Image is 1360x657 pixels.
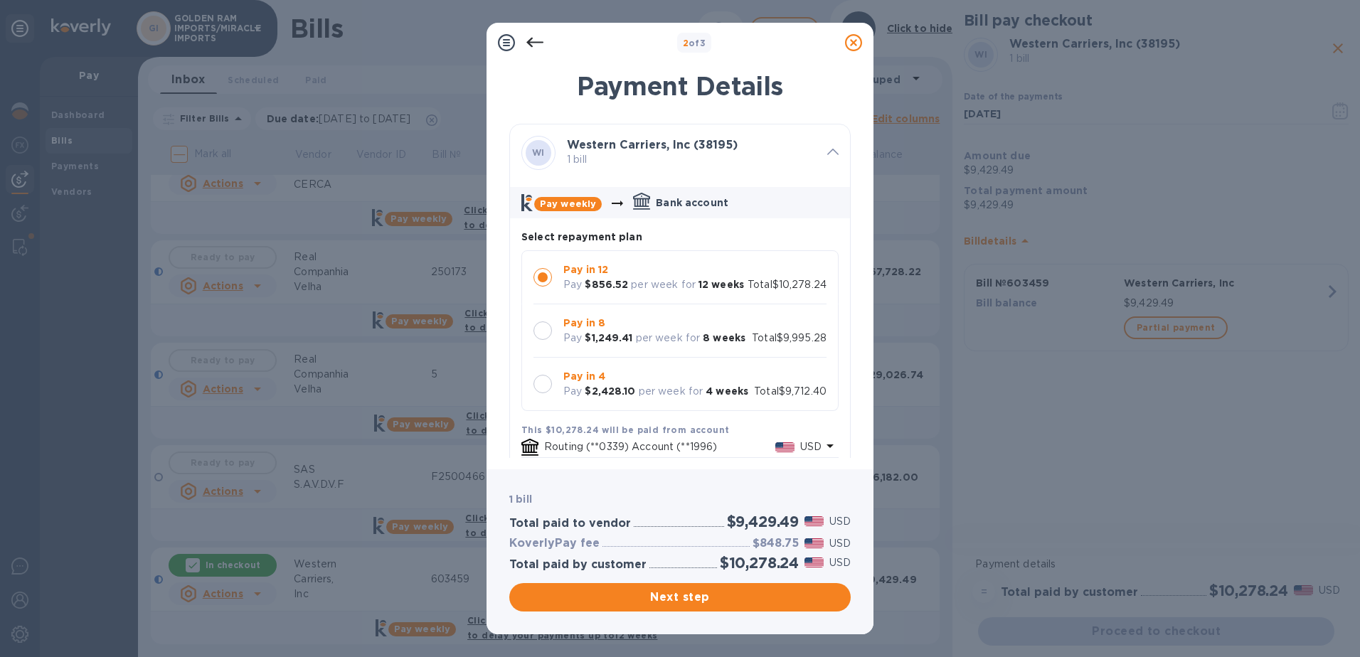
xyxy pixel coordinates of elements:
img: USD [775,442,795,452]
p: USD [829,514,851,529]
h3: Total paid to vendor [509,517,631,530]
p: Pay [563,384,582,399]
h2: $10,278.24 [720,554,799,572]
p: Total $9,995.28 [752,331,827,346]
button: Next step [509,583,851,611]
p: per week for [639,384,703,399]
b: This $10,278.24 will be paid from account [521,424,729,435]
b: Pay in 12 [563,264,608,275]
b: Western Carriers, Inc (38195) [567,138,738,151]
p: per week for [636,331,701,346]
b: WI [532,147,545,158]
b: Pay in 8 [563,317,605,328]
span: 2 [683,38,689,48]
p: Bank account [656,196,728,210]
span: Next step [521,589,839,606]
h3: KoverlyPay fee [509,537,600,550]
p: per week for [631,277,696,292]
b: 12 weeks [698,279,744,290]
p: USD [829,555,851,570]
p: Pay [563,277,582,292]
p: Total $9,712.40 [754,384,827,399]
p: 1 bill [567,152,816,167]
h1: Payment Details [509,71,851,101]
h3: $848.75 [753,537,799,550]
p: Pay [563,331,582,346]
b: 1 bill [509,493,532,505]
img: USD [804,538,824,548]
h2: $9,429.49 [727,513,799,530]
b: 4 weeks [706,385,748,397]
p: Routing (**0339) Account (**1996) [544,439,775,454]
b: $856.52 [585,279,628,290]
p: USD [800,439,822,454]
b: 8 weeks [703,332,745,343]
b: $2,428.10 [585,385,635,397]
h3: Total paid by customer [509,558,647,572]
img: USD [804,516,824,526]
b: $1,249.41 [585,332,632,343]
div: WIWestern Carriers, Inc (38195)1 bill [510,124,850,181]
b: Pay weekly [540,198,596,209]
p: USD [829,536,851,551]
b: of 3 [683,38,706,48]
b: Pay in 4 [563,370,605,382]
img: USD [804,557,824,567]
b: Select repayment plan [521,231,642,242]
p: Total $10,278.24 [748,277,827,292]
